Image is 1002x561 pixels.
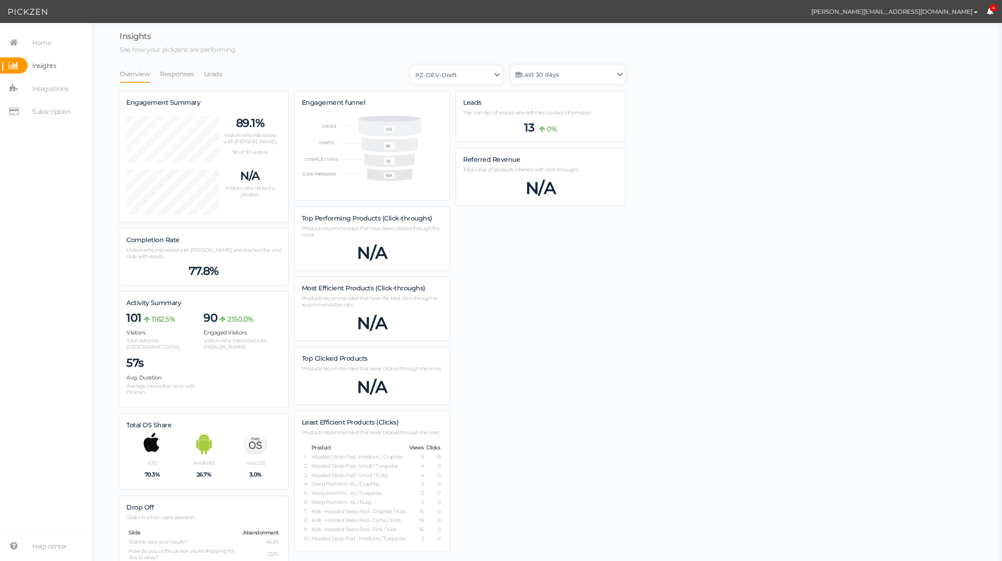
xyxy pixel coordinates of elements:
td: 4 [408,472,424,479]
td: 0 [426,517,441,524]
span: Referred Revenue [463,155,520,164]
td: 4 [408,463,424,470]
span: Completion Rate [126,236,180,244]
text: CLICK-THROUGHS [302,172,336,176]
span: 4 [990,5,997,11]
b: 0% [547,125,557,133]
button: [PERSON_NAME][EMAIL_ADDRESS][DOMAIN_NAME] [803,4,986,19]
text: VIEWS [322,124,337,128]
td: 2 [304,463,309,470]
text: COMPLETIONS [305,157,339,162]
span: Least Efficient Products (Clicks) [302,418,399,426]
td: Hooded Sleep Pod - Small / Ruby [311,472,407,479]
b: 1162.5% [152,315,175,323]
p: N/A [219,169,281,183]
span: 57s [126,356,144,370]
td: 5 [408,453,424,461]
div: N/A [302,377,443,397]
text: 101 [386,127,392,131]
p: 89.1% [219,116,281,130]
text: 70 [386,159,391,164]
span: 101 [126,311,142,325]
span: 77.8% [189,264,219,278]
td: 0 [426,499,441,506]
td: 3 [408,481,424,488]
p: Android [178,459,229,466]
span: Engaged Visitors [204,329,247,336]
span: Visitors who interacted with [PERSON_NAME] and reached the end slide with results. [126,247,280,260]
span: Slides in which users abandon. [126,514,195,521]
span: Visitors [126,329,145,336]
span: Total visitors to [GEOGRAPHIC_DATA]. [126,337,180,350]
td: 0 [426,508,441,516]
a: Overview [119,65,150,83]
label: Leads [463,99,481,107]
text: STARTS [319,141,334,145]
td: 0 [426,526,441,533]
td: Sleep Pod Mini - XL / Ruby [311,499,407,506]
span: Products recommended that were clicked through the least. [302,429,440,436]
span: Home [32,35,51,50]
span: Visitors who interacted with [PERSON_NAME]. [204,337,266,350]
td: Sleep Pod Mini - XL / Turquoise [311,490,407,497]
span: Products recommended that have the best click-through to recommendation ratio. [302,295,438,308]
img: Pickzen logo [8,6,47,17]
td: 16 [408,517,424,524]
td: 46.2% [243,538,279,546]
li: Leads [204,65,232,83]
span: Insights [32,58,56,73]
td: 6 [304,499,309,506]
span: Visitors who interacted with [PERSON_NAME]. [223,132,277,145]
span: Engagement Summary [126,98,200,107]
span: Most Efficient Products (Click-throughs) [302,284,425,292]
img: d72b7d863f6005cc4e963d3776029e7f [787,4,803,20]
td: 3 [408,490,424,497]
span: Abandonment [243,529,279,536]
td: 0 [426,453,441,461]
p: 3.0% [229,471,281,478]
span: 13 [524,121,534,135]
span: Insights [119,31,151,41]
a: Last 30 days [511,65,625,84]
span: Activity Summary [126,299,181,307]
div: N/A [463,178,618,198]
div: N/A [302,243,443,263]
span: Total value of products referred with click-throughs. [463,166,579,173]
p: macOS [229,459,281,466]
span: The number of visitors who left their contact information. [463,109,592,116]
a: Leads [204,65,223,83]
span: Clicks [426,444,440,451]
td: 0 [426,535,441,543]
span: Top Clicked Products [302,354,368,363]
span: Integrations [32,81,68,96]
td: Hooded Sleep Pod - Medium / Graphite [311,453,407,461]
td: 5 [304,490,309,497]
span: Products recommended that were clicked through the most. [302,365,442,372]
td: 9 [304,526,309,533]
p: iOS [126,459,178,466]
span: Subscription [32,104,70,119]
td: 0 [426,463,441,470]
span: 90 [204,311,217,325]
span: Products recommended that have been clicked through the most. [302,225,440,238]
text: 90 [386,144,391,148]
span: Top Performing Products (Click-throughs) [302,214,432,222]
div: N/A [302,313,443,334]
td: 10 [304,535,309,543]
a: Responses [159,65,194,83]
h4: Avg. Duration [126,374,204,380]
p: 26.7% [178,471,229,478]
text: N/A [386,174,392,178]
td: Kids - Hooded Sleep Pod - Pink / Kids [311,526,407,533]
td: Want to save your results? [128,538,241,546]
td: Sleep Pod Mini - XL / Graphite [311,481,407,488]
td: Hooded Sleep Pod - Small / Turquoise [311,463,407,470]
td: 0 [426,490,441,497]
span: See how your pickzens are performing [119,45,235,54]
span: [PERSON_NAME][EMAIL_ADDRESS][DOMAIN_NAME] [811,8,973,15]
span: Product [311,444,331,451]
td: Kids - Hooded Sleep Pod - Camo / Kids [311,517,407,524]
td: 8 [304,517,309,524]
td: 4 [304,481,309,488]
span: Total OS Share [126,421,171,429]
